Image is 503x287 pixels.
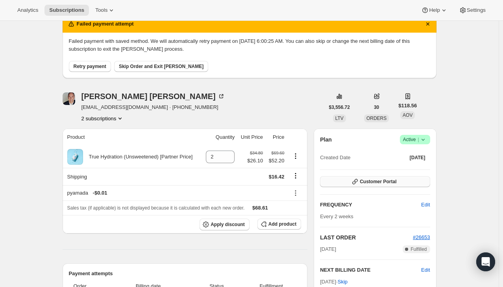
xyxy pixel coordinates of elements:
[467,7,486,13] span: Settings
[67,189,285,197] div: pyamada
[268,157,284,165] span: $52.20
[335,116,344,121] span: LTV
[454,5,490,16] button: Settings
[49,7,84,13] span: Subscriptions
[374,104,379,110] span: 30
[320,245,336,253] span: [DATE]
[81,103,225,111] span: [EMAIL_ADDRESS][DOMAIN_NAME] · [PHONE_NUMBER]
[403,112,412,118] span: AOV
[95,7,107,13] span: Tools
[114,61,208,72] button: Skip Order and Exit [PERSON_NAME]
[74,63,106,70] span: Retry payment
[416,199,435,211] button: Edit
[67,149,83,165] img: product img
[405,152,430,163] button: [DATE]
[369,102,384,113] button: 30
[202,129,237,146] th: Quantity
[119,63,203,70] span: Skip Order and Exit [PERSON_NAME]
[320,154,350,162] span: Created Date
[324,102,355,113] button: $3,556.72
[421,266,430,274] button: Edit
[268,221,296,227] span: Add product
[69,37,430,53] p: Failed payment with saved method. We will automatically retry payment on [DATE] 6:00:25 AM. You c...
[44,5,89,16] button: Subscriptions
[91,5,120,16] button: Tools
[429,7,440,13] span: Help
[289,171,302,180] button: Shipping actions
[83,153,193,161] div: True Hydration (Unsweetened) [Partner Price]
[93,189,107,197] span: - $0.01
[81,92,225,100] div: [PERSON_NAME] [PERSON_NAME]
[338,278,348,286] span: Skip
[77,20,134,28] h2: Failed payment attempt
[418,136,419,143] span: |
[250,151,263,155] small: $34.80
[410,155,425,161] span: [DATE]
[200,219,250,230] button: Apply discount
[63,168,202,185] th: Shipping
[413,234,430,241] button: #26653
[403,136,427,143] span: Active
[63,92,75,105] span: Michael Dotterer
[320,213,353,219] span: Every 2 weeks
[247,157,263,165] span: $26.10
[320,266,421,274] h2: NEXT BILLING DATE
[69,61,111,72] button: Retry payment
[320,279,348,285] span: [DATE] ·
[63,129,202,146] th: Product
[13,5,43,16] button: Analytics
[416,5,452,16] button: Help
[421,201,430,209] span: Edit
[211,221,245,228] span: Apply discount
[320,201,421,209] h2: FREQUENCY
[360,178,396,185] span: Customer Portal
[320,234,413,241] h2: LAST ORDER
[320,136,332,143] h2: Plan
[422,18,433,29] button: Dismiss notification
[476,252,495,271] div: Open Intercom Messenger
[320,176,430,187] button: Customer Portal
[271,151,284,155] small: $69.60
[411,246,427,252] span: Fulfilled
[265,129,287,146] th: Price
[269,174,285,180] span: $16.42
[289,152,302,160] button: Product actions
[257,219,301,230] button: Add product
[413,234,430,240] a: #26653
[237,129,265,146] th: Unit Price
[81,114,124,122] button: Product actions
[252,205,268,211] span: $68.61
[17,7,38,13] span: Analytics
[329,104,350,110] span: $3,556.72
[69,270,301,278] h2: Payment attempts
[366,116,386,121] span: ORDERS
[67,205,245,211] span: Sales tax (if applicable) is not displayed because it is calculated with each new order.
[398,102,417,110] span: $118.56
